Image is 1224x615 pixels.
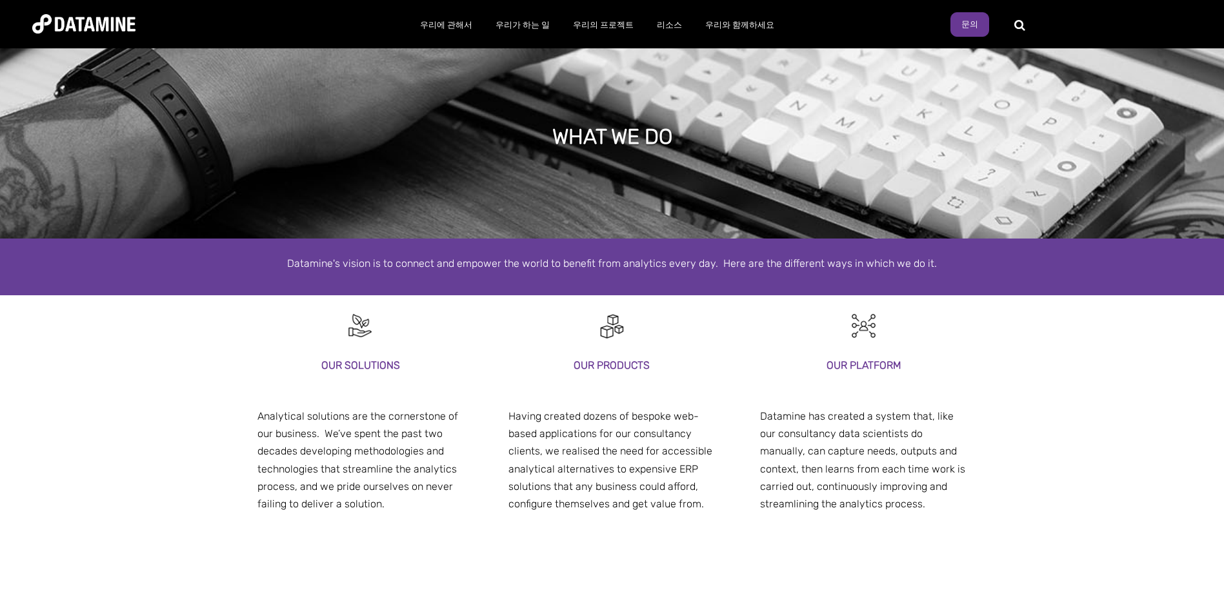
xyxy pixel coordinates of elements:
img: Digital Activation-1 [597,311,627,340]
span: our platform [760,386,819,398]
a: 문의 [950,12,989,37]
img: Customer Analytics-1 [849,311,878,340]
h3: our platform [760,356,967,374]
h3: our products [508,356,716,374]
span: Having created dozens of bespoke web-based applications for our consultancy clients, we realised ... [508,410,712,510]
p: Datamine's vision is to connect and empower the world to benefit from analytics every day. Here a... [245,255,980,272]
img: Datamine [32,14,135,34]
a: 우리와 함께하세요 [694,8,786,42]
a: 우리의 프로젝트 [561,8,645,42]
a: 우리가 하는 일 [484,8,561,42]
span: Analytical solutions are the cornerstone of our business. We’ve spent the past two decades develo... [257,410,458,510]
span: our platform [257,386,316,398]
a: 리소스 [645,8,694,42]
span: Datamine has created a system that, like our consultancy data scientists do manually, can capture... [760,410,965,510]
span: our platform [508,386,567,398]
h1: what we do [552,122,672,151]
a: 우리에 관해서 [408,8,484,42]
img: Recruitment Black-10-1 [346,311,375,340]
h3: Our solutions [257,356,465,374]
